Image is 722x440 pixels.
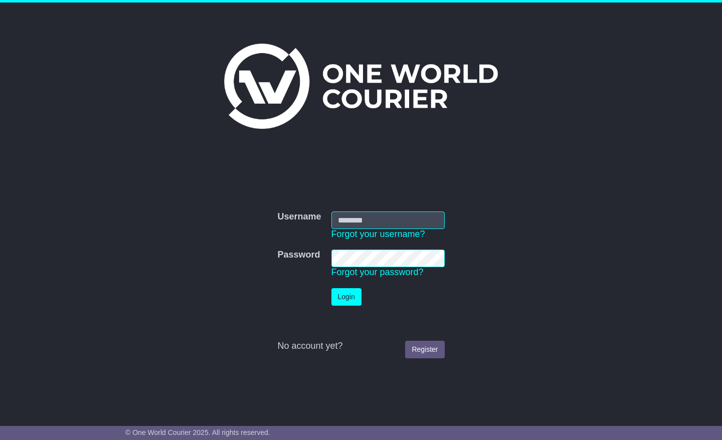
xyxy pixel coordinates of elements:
[277,211,321,223] label: Username
[331,229,425,239] a: Forgot your username?
[277,341,444,352] div: No account yet?
[331,288,362,306] button: Login
[331,267,424,277] a: Forgot your password?
[405,341,444,358] a: Register
[224,44,498,129] img: One World
[277,250,320,261] label: Password
[125,428,270,436] span: © One World Courier 2025. All rights reserved.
